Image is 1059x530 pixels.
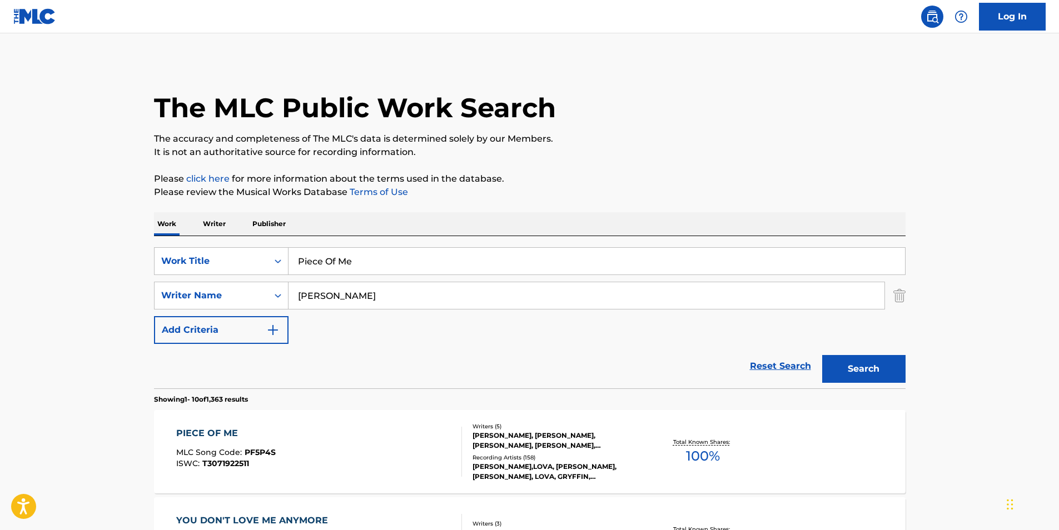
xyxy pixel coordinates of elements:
div: Writers ( 5 ) [473,422,640,431]
a: click here [186,173,230,184]
img: Delete Criterion [893,282,906,309]
span: PF5P4S [245,447,276,457]
p: Please review the Musical Works Database [154,186,906,199]
p: It is not an authoritative source for recording information. [154,146,906,159]
div: Work Title [161,254,261,268]
p: Writer [200,212,229,236]
div: Help [950,6,972,28]
img: MLC Logo [13,8,56,24]
p: Publisher [249,212,289,236]
img: 9d2ae6d4665cec9f34b9.svg [266,323,280,337]
span: T3071922511 [202,458,249,468]
div: Writer Name [161,289,261,302]
span: MLC Song Code : [176,447,245,457]
a: Terms of Use [347,187,408,197]
a: Reset Search [744,354,817,378]
p: Total Known Shares: [673,438,733,446]
div: [PERSON_NAME], [PERSON_NAME], [PERSON_NAME], [PERSON_NAME], [PERSON_NAME] [473,431,640,451]
a: Public Search [921,6,943,28]
div: PIECE OF ME [176,427,276,440]
img: search [926,10,939,23]
iframe: Chat Widget [1003,477,1059,530]
p: The accuracy and completeness of The MLC's data is determined solely by our Members. [154,132,906,146]
span: 100 % [686,446,720,466]
div: Writers ( 3 ) [473,519,640,528]
p: Please for more information about the terms used in the database. [154,172,906,186]
p: Work [154,212,180,236]
span: ISWC : [176,458,202,468]
img: help [954,10,968,23]
div: YOU DON'T LOVE ME ANYMORE [176,514,334,527]
button: Search [822,355,906,383]
form: Search Form [154,247,906,388]
div: [PERSON_NAME],LOVA, [PERSON_NAME], [PERSON_NAME], LOVA, GRYFFIN, GRYFFIN,LOVA,AU5, LOVA|GRYFFIN [473,462,640,482]
a: PIECE OF MEMLC Song Code:PF5P4SISWC:T3071922511Writers (5)[PERSON_NAME], [PERSON_NAME], [PERSON_N... [154,410,906,493]
h1: The MLC Public Work Search [154,91,556,124]
div: Recording Artists ( 158 ) [473,453,640,462]
div: Drag [1007,488,1013,521]
p: Showing 1 - 10 of 1,363 results [154,394,248,404]
button: Add Criteria [154,316,289,344]
a: Log In [979,3,1046,31]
